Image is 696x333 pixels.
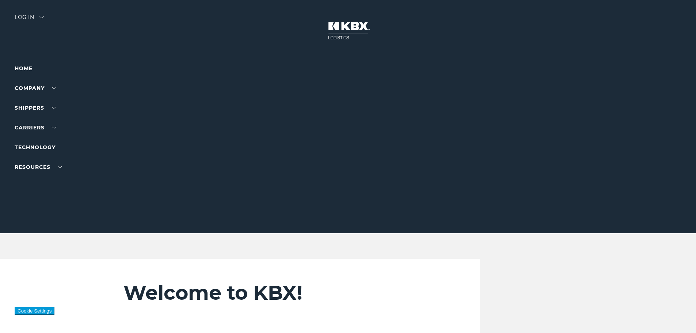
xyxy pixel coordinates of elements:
[39,16,44,18] img: arrow
[15,65,33,72] a: Home
[15,124,56,131] a: Carriers
[15,164,62,170] a: RESOURCES
[123,281,437,305] h2: Welcome to KBX!
[15,307,54,315] button: Cookie Settings
[321,15,376,47] img: kbx logo
[15,85,56,91] a: Company
[15,15,44,25] div: Log in
[15,144,56,151] a: Technology
[15,105,56,111] a: SHIPPERS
